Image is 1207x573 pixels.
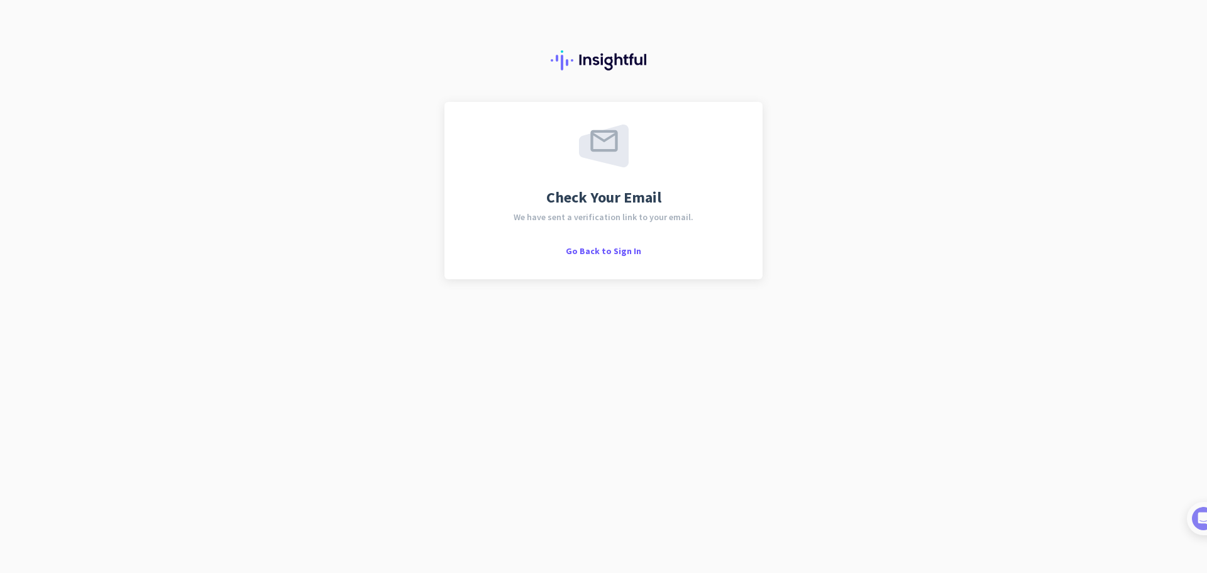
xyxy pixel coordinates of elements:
[566,245,641,257] span: Go Back to Sign In
[551,50,656,70] img: Insightful
[579,125,629,167] img: email-sent
[514,213,693,221] span: We have sent a verification link to your email.
[546,190,661,205] span: Check Your Email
